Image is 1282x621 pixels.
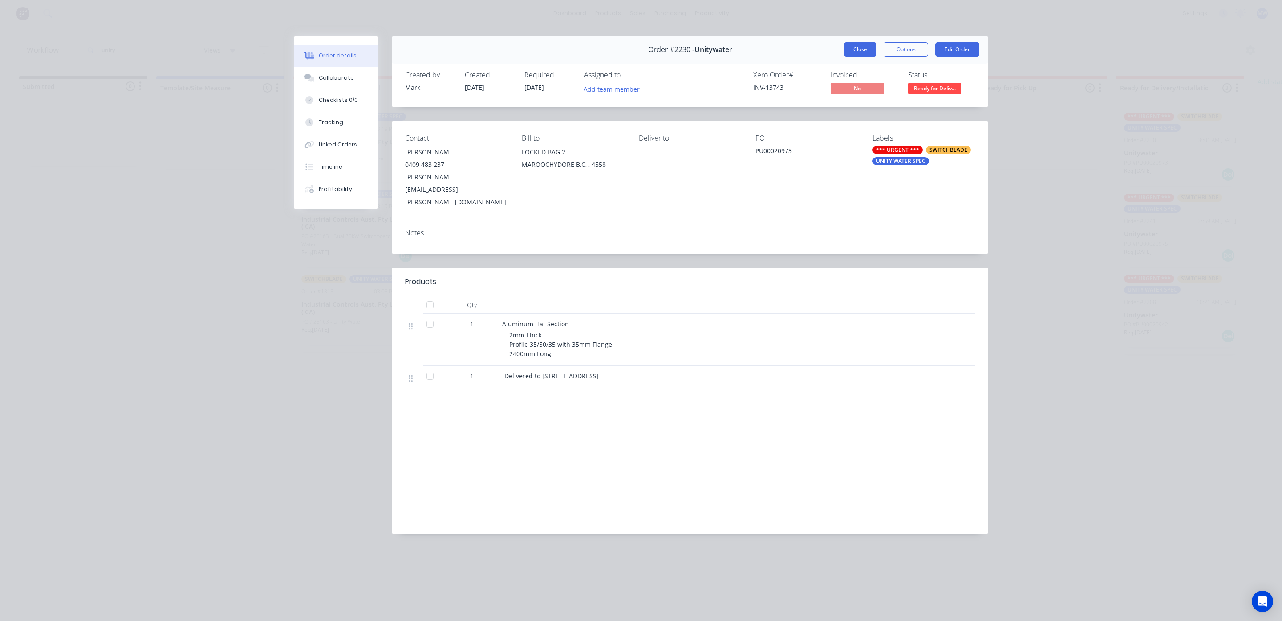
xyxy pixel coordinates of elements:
span: 1 [470,319,474,329]
div: Deliver to [639,134,741,142]
div: INV-13743 [753,83,820,92]
div: Tracking [319,118,343,126]
div: SWITCHBLADE [926,146,971,154]
div: Invoiced [831,71,897,79]
button: Linked Orders [294,134,378,156]
span: Unitywater [694,45,732,54]
div: [PERSON_NAME]0409 483 237[PERSON_NAME][EMAIL_ADDRESS][PERSON_NAME][DOMAIN_NAME] [405,146,507,208]
div: Collaborate [319,74,354,82]
button: Add team member [584,83,645,95]
span: 2mm Thick Profile 35/50/35 with 35mm Flange 2400mm Long [509,331,612,358]
div: LOCKED BAG 2 [522,146,624,158]
button: Order details [294,45,378,67]
span: [DATE] [524,83,544,92]
div: MAROOCHYDORE B.C, , 4558 [522,158,624,171]
div: Checklists 0/0 [319,96,358,104]
div: Labels [872,134,975,142]
button: Ready for Deliv... [908,83,961,96]
button: Collaborate [294,67,378,89]
span: Aluminum Hat Section [502,320,569,328]
div: Required [524,71,573,79]
button: Checklists 0/0 [294,89,378,111]
div: PO [755,134,858,142]
span: Ready for Deliv... [908,83,961,94]
div: Bill to [522,134,624,142]
div: Linked Orders [319,141,357,149]
button: Edit Order [935,42,979,57]
div: Xero Order # [753,71,820,79]
div: PU00020973 [755,146,858,158]
div: Open Intercom Messenger [1252,591,1273,612]
div: Contact [405,134,507,142]
div: Created by [405,71,454,79]
button: Options [884,42,928,57]
div: Profitability [319,185,352,193]
div: LOCKED BAG 2MAROOCHYDORE B.C, , 4558 [522,146,624,175]
button: Tracking [294,111,378,134]
div: [PERSON_NAME] [405,146,507,158]
div: UNITY WATER SPEC [872,157,929,165]
span: 1 [470,371,474,381]
div: Products [405,276,436,287]
div: 0409 483 237 [405,158,507,171]
div: Mark [405,83,454,92]
span: -Delivered to [STREET_ADDRESS] [502,372,599,380]
div: [PERSON_NAME][EMAIL_ADDRESS][PERSON_NAME][DOMAIN_NAME] [405,171,507,208]
span: [DATE] [465,83,484,92]
div: Notes [405,229,975,237]
button: Add team member [579,83,645,95]
span: No [831,83,884,94]
button: Timeline [294,156,378,178]
span: Order #2230 - [648,45,694,54]
div: Assigned to [584,71,673,79]
div: Status [908,71,975,79]
div: Timeline [319,163,342,171]
div: Created [465,71,514,79]
div: Order details [319,52,357,60]
div: Qty [445,296,499,314]
button: Close [844,42,876,57]
button: Profitability [294,178,378,200]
